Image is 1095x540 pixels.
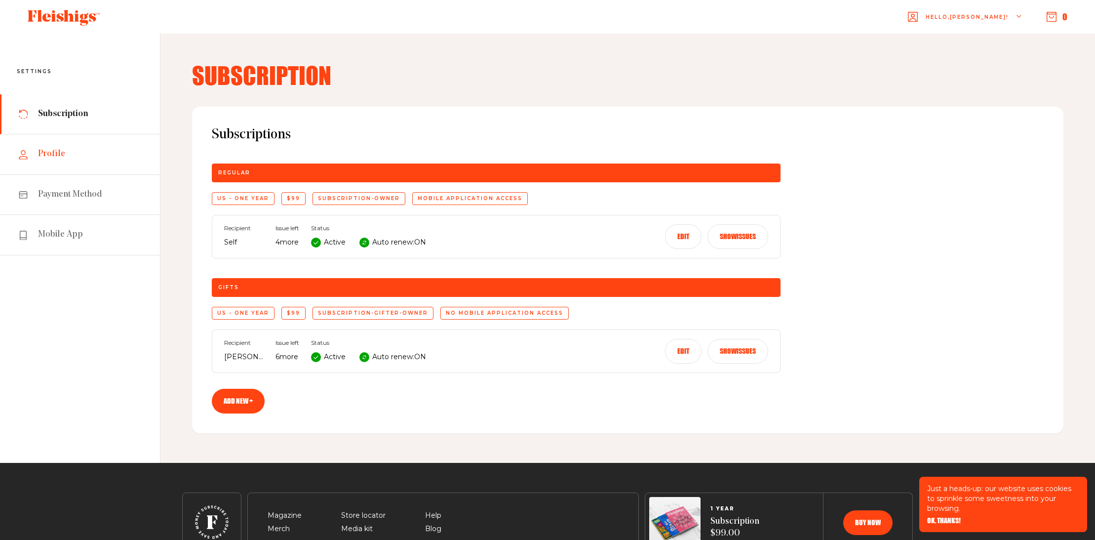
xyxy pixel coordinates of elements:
[707,339,768,364] button: Showissues
[341,510,386,522] span: Store locator
[38,229,83,241] span: Mobile App
[224,237,264,249] p: Self
[412,192,528,205] div: Mobile application access
[281,307,306,320] div: $99
[665,339,702,364] button: Edit
[372,237,426,249] p: Auto renew: ON
[38,108,88,120] span: Subscription
[275,225,299,232] span: Issue left
[425,523,441,535] span: Blog
[38,148,65,160] span: Profile
[855,519,881,526] span: Buy now
[275,351,299,363] p: 6 more
[341,523,373,535] span: Media kit
[224,351,264,363] p: [PERSON_NAME]
[926,13,1009,37] span: Hello, [PERSON_NAME] !
[425,511,441,520] a: Help
[707,224,768,249] button: Showissues
[324,351,346,363] p: Active
[281,192,306,205] div: $99
[710,516,759,540] span: Subscription $99.00
[192,63,1063,87] h4: Subscription
[212,307,274,320] div: US - One Year
[224,339,264,346] span: Recipient
[311,339,426,346] span: Status
[311,225,426,232] span: Status
[425,524,441,533] a: Blog
[324,237,346,249] p: Active
[212,192,274,205] div: US - One Year
[275,237,299,249] p: 4 more
[313,192,405,205] div: subscription-owner
[268,524,290,533] a: Merch
[212,126,1044,144] span: Subscriptions
[268,510,302,522] span: Magazine
[38,189,102,201] span: Payment Method
[341,511,386,520] a: Store locator
[425,510,441,522] span: Help
[313,307,433,320] div: subscription-gifter-owner
[665,224,702,249] button: Edit
[927,484,1079,513] p: Just a heads-up: our website uses cookies to sprinkle some sweetness into your browsing.
[341,524,373,533] a: Media kit
[268,511,302,520] a: Magazine
[372,351,426,363] p: Auto renew: ON
[212,389,265,414] a: Add new +
[275,339,299,346] span: Issue left
[1047,11,1067,22] button: 0
[843,510,893,535] button: Buy now
[710,506,759,512] span: 1 YEAR
[212,278,781,297] div: Gifts
[268,523,290,535] span: Merch
[440,307,569,320] div: No mobile application access
[927,517,961,524] button: OK, THANKS!
[224,225,264,232] span: Recipient
[212,164,781,182] div: Regular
